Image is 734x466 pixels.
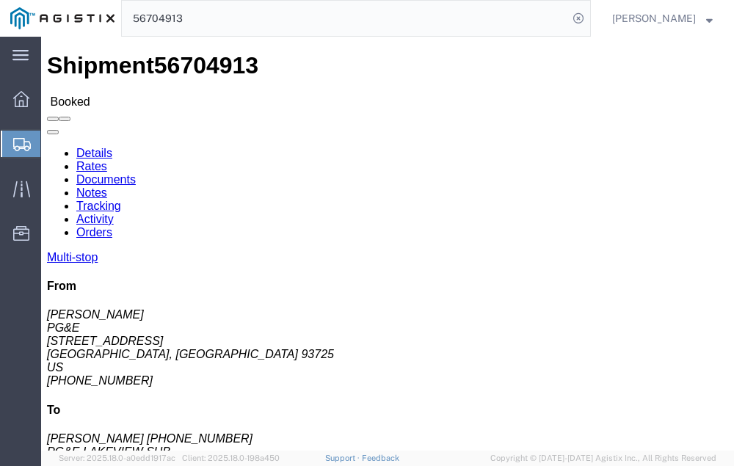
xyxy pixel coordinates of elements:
span: Copyright © [DATE]-[DATE] Agistix Inc., All Rights Reserved [490,452,716,465]
iframe: FS Legacy Container [41,37,734,451]
a: Support [325,454,362,462]
a: Feedback [362,454,399,462]
span: Client: 2025.18.0-198a450 [182,454,280,462]
img: logo [10,7,115,29]
span: Neil Coehlo [612,10,696,26]
span: Server: 2025.18.0-a0edd1917ac [59,454,175,462]
input: Search for shipment number, reference number [122,1,568,36]
button: [PERSON_NAME] [611,10,713,27]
